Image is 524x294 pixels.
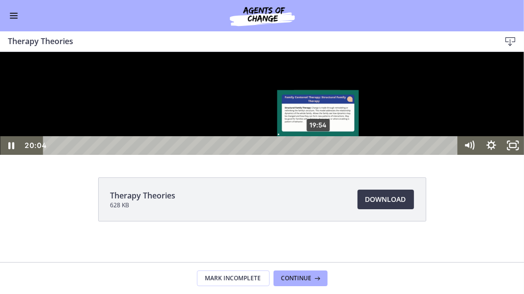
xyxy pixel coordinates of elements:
span: Therapy Theories [110,190,176,201]
h3: Therapy Theories [8,35,485,47]
button: Unfullscreen [502,84,524,103]
div: Playbar [51,84,453,103]
button: Continue [274,270,328,286]
button: Enable menu [8,10,20,22]
span: Download [365,194,406,205]
img: Agents of Change [203,4,321,27]
button: Show settings menu [480,84,502,103]
button: Mute [459,84,480,103]
button: Mark Incomplete [197,270,270,286]
span: Mark Incomplete [205,274,261,282]
a: Download [358,190,414,209]
span: 628 KB [110,201,176,209]
span: Continue [281,274,312,282]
